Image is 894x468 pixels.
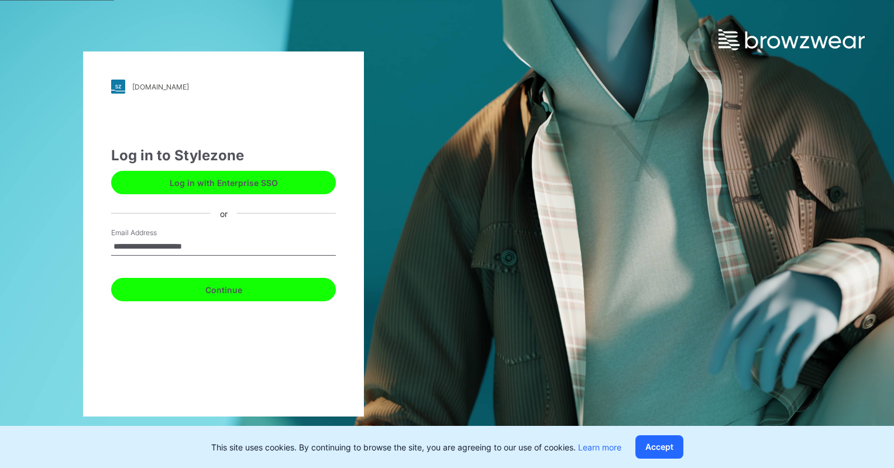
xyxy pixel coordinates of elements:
[578,442,621,452] a: Learn more
[111,80,125,94] img: stylezone-logo.562084cfcfab977791bfbf7441f1a819.svg
[132,82,189,91] div: [DOMAIN_NAME]
[111,278,336,301] button: Continue
[111,171,336,194] button: Log in with Enterprise SSO
[635,435,683,459] button: Accept
[111,145,336,166] div: Log in to Stylezone
[211,207,237,219] div: or
[111,80,336,94] a: [DOMAIN_NAME]
[718,29,865,50] img: browzwear-logo.e42bd6dac1945053ebaf764b6aa21510.svg
[111,228,193,238] label: Email Address
[211,441,621,453] p: This site uses cookies. By continuing to browse the site, you are agreeing to our use of cookies.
